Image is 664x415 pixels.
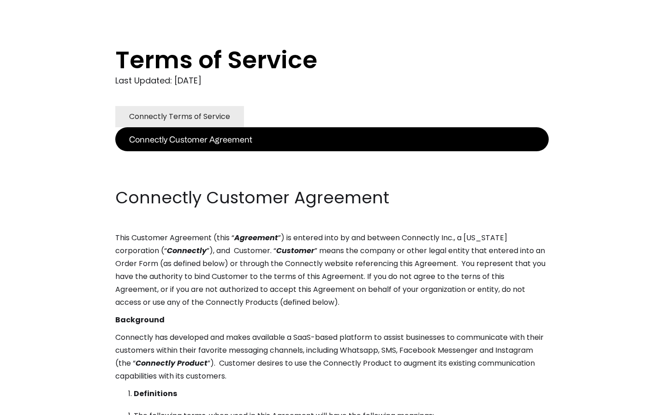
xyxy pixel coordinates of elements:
[115,46,512,74] h1: Terms of Service
[115,331,549,383] p: Connectly has developed and makes available a SaaS-based platform to assist businesses to communi...
[129,133,252,146] div: Connectly Customer Agreement
[115,74,549,88] div: Last Updated: [DATE]
[115,314,165,325] strong: Background
[115,169,549,182] p: ‍
[18,399,55,412] ul: Language list
[115,151,549,164] p: ‍
[115,186,549,209] h2: Connectly Customer Agreement
[234,232,278,243] em: Agreement
[115,231,549,309] p: This Customer Agreement (this “ ”) is entered into by and between Connectly Inc., a [US_STATE] co...
[9,398,55,412] aside: Language selected: English
[136,358,207,368] em: Connectly Product
[276,245,314,256] em: Customer
[167,245,207,256] em: Connectly
[134,388,177,399] strong: Definitions
[129,110,230,123] div: Connectly Terms of Service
